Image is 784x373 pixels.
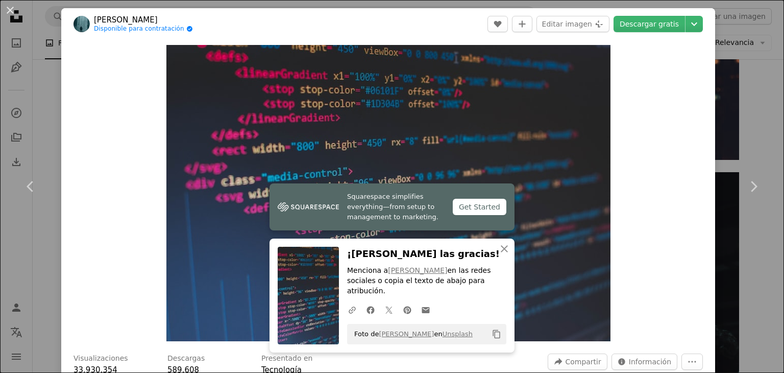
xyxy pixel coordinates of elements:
[443,330,473,338] a: Unsplash
[347,192,445,222] span: Squarespace simplifies everything—from setup to management to marketing.
[487,16,508,32] button: Me gusta
[347,247,506,262] h3: ¡[PERSON_NAME] las gracias!
[94,15,193,25] a: [PERSON_NAME]
[548,354,607,370] button: Compartir esta imagen
[278,199,339,215] img: file-1747939142011-51e5cc87e3c9
[166,45,610,341] img: líneas de códigos HTML
[167,354,205,364] h3: Descargas
[681,354,703,370] button: Más acciones
[536,16,609,32] button: Editar imagen
[166,45,610,341] button: Ampliar en esta imagen
[629,354,671,369] span: Información
[611,354,677,370] button: Estadísticas sobre esta imagen
[269,183,514,230] a: Squarespace simplifies everything—from setup to management to marketing.Get Started
[94,25,193,33] a: Disponible para contratación
[73,354,128,364] h3: Visualizaciones
[512,16,532,32] button: Añade a la colección
[416,299,435,320] a: Comparte por correo electrónico
[398,299,416,320] a: Comparte en Pinterest
[347,266,506,296] p: Menciona a en las redes sociales o copia el texto de abajo para atribución.
[73,16,90,32] img: Ve al perfil de Florian Olivo
[614,16,685,32] a: Descargar gratis
[488,325,505,343] button: Copiar al portapapeles
[261,354,313,364] h3: Presentado en
[565,354,601,369] span: Compartir
[685,16,703,32] button: Elegir el tamaño de descarga
[361,299,380,320] a: Comparte en Facebook
[380,299,398,320] a: Comparte en Twitter
[723,137,784,236] a: Siguiente
[379,330,434,338] a: [PERSON_NAME]
[453,199,506,215] div: Get Started
[388,266,447,274] a: [PERSON_NAME]
[349,326,473,342] span: Foto de en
